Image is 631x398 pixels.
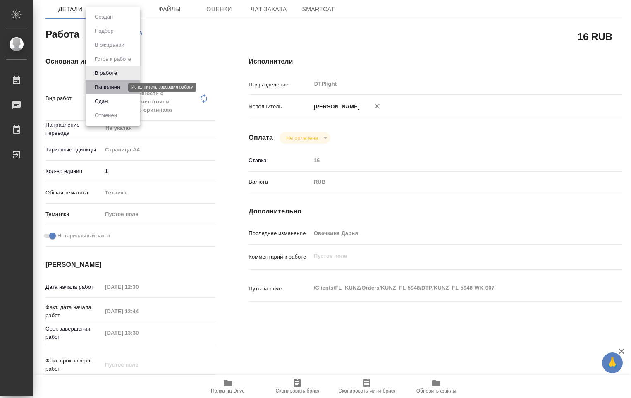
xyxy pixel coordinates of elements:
[92,41,127,50] button: В ожидании
[92,83,122,92] button: Выполнен
[92,55,134,64] button: Готов к работе
[92,69,120,78] button: В работе
[92,26,116,36] button: Подбор
[92,12,115,22] button: Создан
[92,111,120,120] button: Отменен
[92,97,110,106] button: Сдан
